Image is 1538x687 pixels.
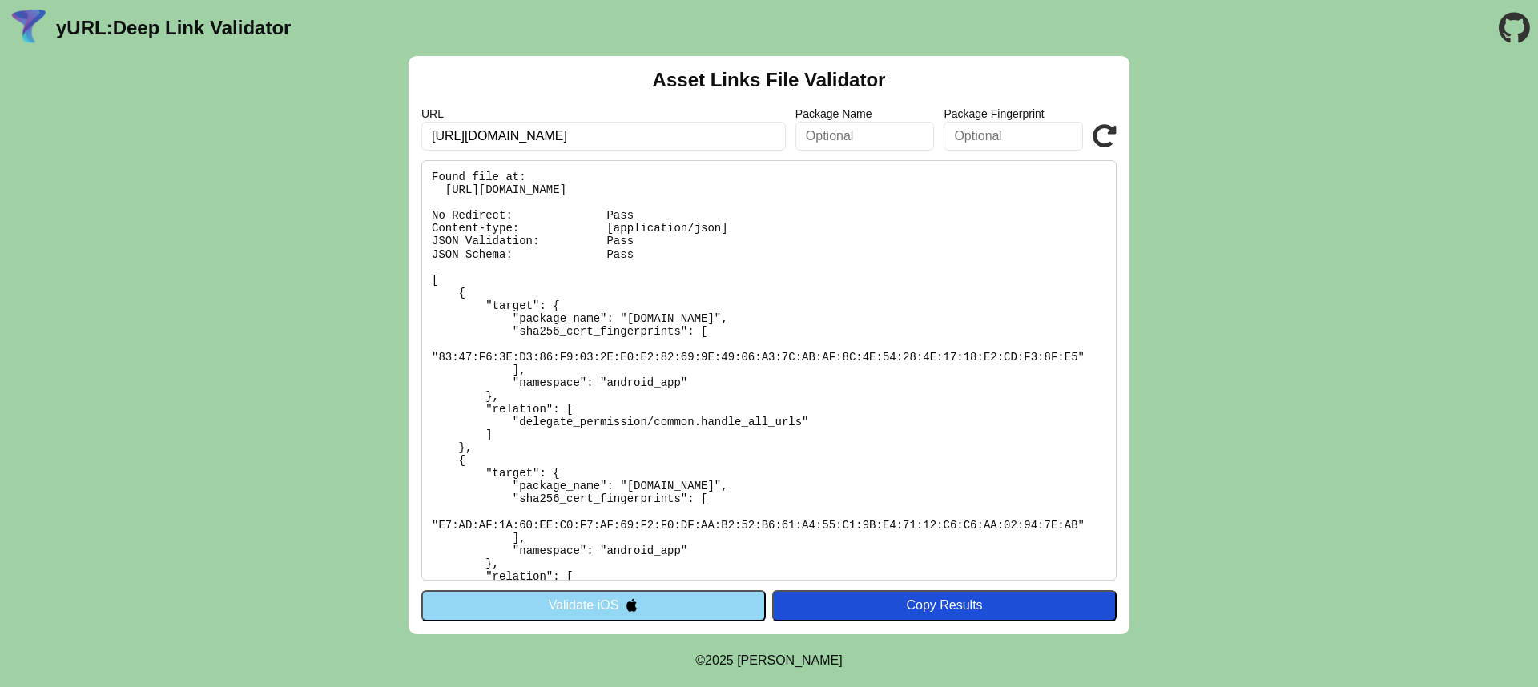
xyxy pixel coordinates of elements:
footer: © [695,634,842,687]
input: Optional [795,122,935,151]
a: yURL:Deep Link Validator [56,17,291,39]
input: Optional [944,122,1083,151]
pre: Found file at: [URL][DOMAIN_NAME] No Redirect: Pass Content-type: [application/json] JSON Validat... [421,160,1117,581]
h2: Asset Links File Validator [653,69,886,91]
input: Required [421,122,786,151]
label: Package Name [795,107,935,120]
img: yURL Logo [8,7,50,49]
span: 2025 [705,653,734,667]
button: Validate iOS [421,590,766,621]
div: Copy Results [780,598,1109,613]
a: Michael Ibragimchayev's Personal Site [737,653,843,667]
label: URL [421,107,786,120]
button: Copy Results [772,590,1117,621]
label: Package Fingerprint [944,107,1083,120]
img: appleIcon.svg [625,598,638,612]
